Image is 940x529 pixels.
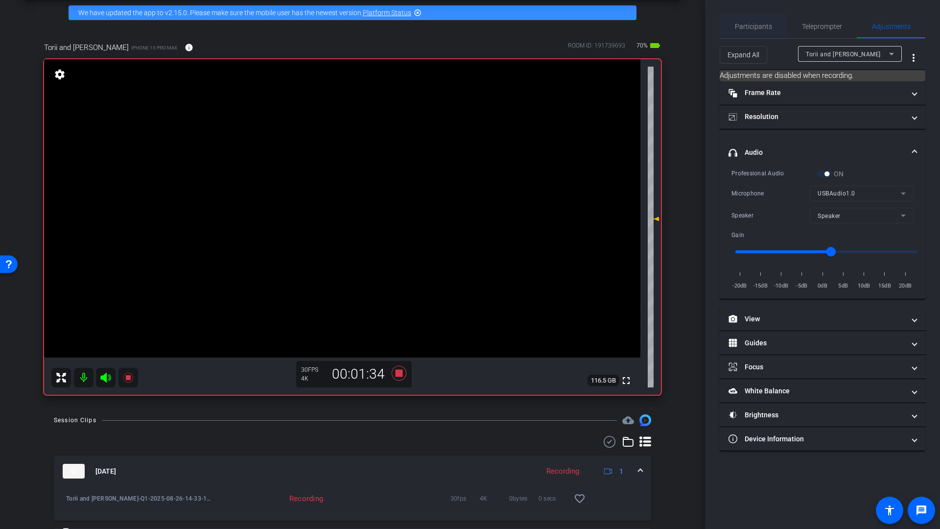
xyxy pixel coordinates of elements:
mat-expansion-panel-header: Guides [720,331,925,355]
span: iPhone 15 Pro Max [131,44,177,51]
div: Session Clips [54,415,96,425]
span: 0bytes [509,494,539,504]
span: Torii and [PERSON_NAME] [806,51,881,58]
mat-panel-title: Brightness [728,410,905,420]
span: 1 [619,466,623,477]
div: Gain [731,230,817,240]
span: 0dB [814,281,831,291]
span: Participants [735,23,772,30]
span: 0 secs [539,494,568,504]
mat-expansion-panel-header: View [720,307,925,331]
span: 116.5 GB [587,375,619,386]
mat-icon: fullscreen [620,375,632,386]
mat-card: Adjustments are disabled when recording. [720,70,925,81]
mat-icon: highlight_off [414,9,422,17]
mat-expansion-panel-header: Resolution [720,105,925,129]
div: We have updated the app to v2.15.0. Please make sure the mobile user has the newest version. [69,5,636,20]
mat-panel-title: Focus [728,362,905,372]
mat-panel-title: Device Information [728,434,905,444]
mat-icon: info [185,43,193,52]
mat-icon: accessibility [884,505,895,516]
mat-icon: battery_std [649,40,661,51]
div: Speaker [731,211,810,220]
div: Recording [541,466,584,477]
mat-icon: favorite_border [574,493,586,505]
mat-expansion-panel-header: Device Information [720,427,925,451]
mat-icon: 1 dB [648,213,659,225]
mat-expansion-panel-header: White Balance [720,379,925,403]
span: FPS [308,366,318,373]
mat-panel-title: White Balance [728,386,905,396]
mat-panel-title: Resolution [728,112,905,122]
div: Microphone [731,189,810,198]
span: 30fps [450,494,480,504]
button: Expand All [720,46,767,64]
div: Professional Audio [731,168,817,178]
span: Expand All [728,46,759,64]
label: ON [832,169,844,179]
span: 70% [635,38,649,53]
div: ROOM ID: 191739693 [568,41,625,55]
img: thumb-nail [63,464,85,479]
img: Session clips [639,414,651,426]
div: 30 [301,366,326,374]
span: Destinations for your clips [622,414,634,426]
div: Audio [720,168,925,299]
mat-icon: message [916,505,927,516]
mat-icon: cloud_upload [622,414,634,426]
span: 5dB [835,281,851,291]
span: 4K [480,494,509,504]
span: Teleprompter [802,23,842,30]
span: Adjustments [872,23,911,30]
span: 15dB [876,281,893,291]
span: 20dB [897,281,914,291]
mat-icon: settings [53,69,67,80]
mat-panel-title: View [728,314,905,324]
mat-panel-title: Frame Rate [728,88,905,98]
mat-expansion-panel-header: Audio [720,137,925,168]
mat-expansion-panel-header: thumb-nail[DATE]Recording1 [54,456,651,487]
span: -10dB [773,281,790,291]
a: Platform Status [363,9,411,17]
div: 4K [301,375,326,383]
div: thumb-nail[DATE]Recording1 [54,487,651,521]
mat-expansion-panel-header: Frame Rate [720,81,925,105]
mat-panel-title: Guides [728,338,905,348]
span: 10dB [856,281,872,291]
mat-icon: more_vert [908,52,919,64]
span: [DATE] [95,466,116,477]
mat-expansion-panel-header: Brightness [720,403,925,427]
span: -5dB [794,281,810,291]
span: Torii and [PERSON_NAME]-Q1-2025-08-26-14-33-18-753-0 [66,494,212,504]
mat-panel-title: Audio [728,147,905,158]
div: 00:01:34 [326,366,391,383]
mat-expansion-panel-header: Focus [720,355,925,379]
span: -20dB [731,281,748,291]
div: Recording [212,494,328,504]
span: Torii and [PERSON_NAME] [44,42,129,53]
button: More Options for Adjustments Panel [902,46,925,70]
span: -15dB [752,281,769,291]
